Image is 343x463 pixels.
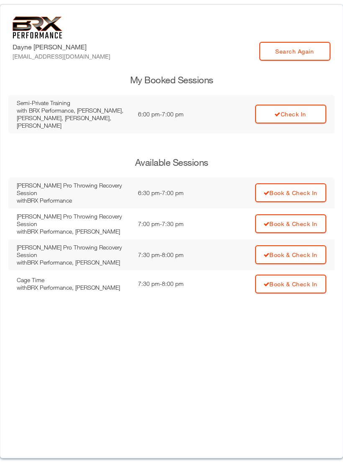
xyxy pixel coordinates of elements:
[259,42,330,61] a: Search Again
[134,177,212,208] td: 6:30 pm - 7:00 pm
[17,228,130,235] div: with BRX Performance, [PERSON_NAME]
[17,284,130,291] div: with BRX Performance, [PERSON_NAME]
[255,105,326,123] a: Check In
[17,213,130,228] div: [PERSON_NAME] Pro Throwing Recovery Session
[17,182,130,197] div: [PERSON_NAME] Pro Throwing Recovery Session
[134,208,212,239] td: 7:00 pm - 7:30 pm
[13,52,110,61] div: [EMAIL_ADDRESS][DOMAIN_NAME]
[17,244,130,259] div: [PERSON_NAME] Pro Throwing Recovery Session
[8,74,335,87] h3: My Booked Sessions
[17,197,130,204] div: with BRX Performance
[8,156,335,169] h3: Available Sessions
[17,107,130,129] div: with BRX Performance, [PERSON_NAME], [PERSON_NAME], [PERSON_NAME], [PERSON_NAME]
[255,183,326,202] a: Book & Check In
[255,214,326,233] a: Book & Check In
[13,16,62,39] img: 6f7da32581c89ca25d665dc3aae533e4f14fe3ef_original.svg
[134,239,212,270] td: 7:30 pm - 8:00 pm
[17,259,130,266] div: with BRX Performance, [PERSON_NAME]
[134,95,212,134] td: 6:00 pm - 7:00 pm
[134,270,212,298] td: 7:30 pm - 8:00 pm
[13,42,110,61] label: Dayne [PERSON_NAME]
[255,275,326,293] a: Book & Check In
[17,276,130,284] div: Cage Time
[17,99,130,107] div: Semi-Private Training
[255,245,326,264] a: Book & Check In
